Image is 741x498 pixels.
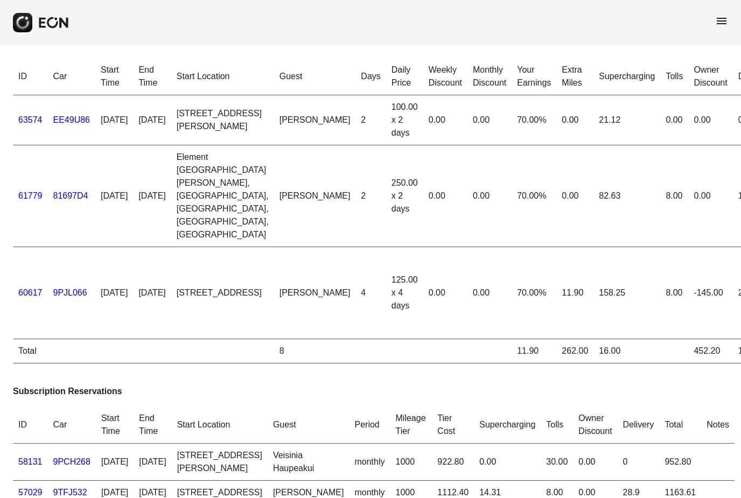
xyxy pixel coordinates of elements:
[467,95,512,145] td: 0.00
[171,247,274,339] td: [STREET_ADDRESS]
[171,58,274,95] th: Start Location
[392,177,418,215] div: 250.00 x 2 days
[274,339,356,363] td: 8
[541,444,573,481] td: 30.00
[593,145,660,247] td: 82.63
[274,95,356,145] td: [PERSON_NAME]
[268,444,349,481] td: Veisinia Haupeakui
[53,191,88,200] a: 81697D4
[556,247,593,339] td: 11.90
[172,444,268,481] td: [STREET_ADDRESS][PERSON_NAME]
[133,95,171,145] td: [DATE]
[390,406,432,444] th: Mileage Tier
[573,406,617,444] th: Owner Discount
[467,58,512,95] th: Monthly Discount
[13,339,48,363] td: Total
[95,247,133,339] td: [DATE]
[48,406,96,444] th: Car
[13,58,48,95] th: ID
[512,339,556,363] td: 11.90
[659,444,701,481] td: 952.80
[512,247,556,339] td: 70.00%
[134,406,171,444] th: End Time
[18,488,43,497] a: 57029
[432,444,474,481] td: 922.80
[133,145,171,247] td: [DATE]
[556,58,593,95] th: Extra Miles
[53,288,87,297] a: 9PJL066
[134,444,171,481] td: [DATE]
[688,339,732,363] td: 452.20
[274,247,356,339] td: [PERSON_NAME]
[593,247,660,339] td: 158.25
[268,406,349,444] th: Guest
[133,58,171,95] th: End Time
[573,444,617,481] td: 0.00
[660,247,688,339] td: 8.00
[432,406,474,444] th: Tier Cost
[423,58,467,95] th: Weekly Discount
[688,247,732,339] td: -145.00
[659,406,701,444] th: Total
[171,95,274,145] td: [STREET_ADDRESS][PERSON_NAME]
[386,58,423,95] th: Daily Price
[390,444,432,481] td: 1000
[512,58,556,95] th: Your Earnings
[48,58,96,95] th: Car
[474,406,541,444] th: Supercharging
[715,15,728,27] span: menu
[701,406,735,444] th: Notes
[95,58,133,95] th: Start Time
[423,95,467,145] td: 0.00
[274,58,356,95] th: Guest
[18,115,43,124] a: 63574
[423,247,467,339] td: 0.00
[618,406,660,444] th: Delivery
[392,273,418,312] div: 125.00 x 4 days
[18,457,43,466] a: 58131
[660,145,688,247] td: 8.00
[423,145,467,247] td: 0.00
[133,247,171,339] td: [DATE]
[392,101,418,139] div: 100.00 x 2 days
[171,145,274,247] td: Element [GEOGRAPHIC_DATA][PERSON_NAME], [GEOGRAPHIC_DATA], [GEOGRAPHIC_DATA], [GEOGRAPHIC_DATA], ...
[593,95,660,145] td: 21.12
[355,95,386,145] td: 2
[355,145,386,247] td: 2
[688,58,732,95] th: Owner Discount
[53,115,90,124] a: EE49U86
[660,58,688,95] th: Tolls
[593,339,660,363] td: 16.00
[349,406,390,444] th: Period
[172,406,268,444] th: Start Location
[618,444,660,481] td: 0
[96,444,134,481] td: [DATE]
[95,95,133,145] td: [DATE]
[688,145,732,247] td: 0.00
[512,95,556,145] td: 70.00%
[96,406,134,444] th: Start Time
[593,58,660,95] th: Supercharging
[18,288,43,297] a: 60617
[274,145,356,247] td: [PERSON_NAME]
[556,95,593,145] td: 0.00
[541,406,573,444] th: Tolls
[349,444,390,481] td: monthly
[467,145,512,247] td: 0.00
[660,95,688,145] td: 0.00
[13,385,728,398] h3: Subscription Reservations
[95,145,133,247] td: [DATE]
[467,247,512,339] td: 0.00
[556,339,593,363] td: 262.00
[474,444,541,481] td: 0.00
[556,145,593,247] td: 0.00
[13,406,48,444] th: ID
[53,457,90,466] a: 9PCH268
[512,145,556,247] td: 70.00%
[355,247,386,339] td: 4
[355,58,386,95] th: Days
[18,191,43,200] a: 61779
[688,95,732,145] td: 0.00
[53,488,87,497] a: 9TFJ532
